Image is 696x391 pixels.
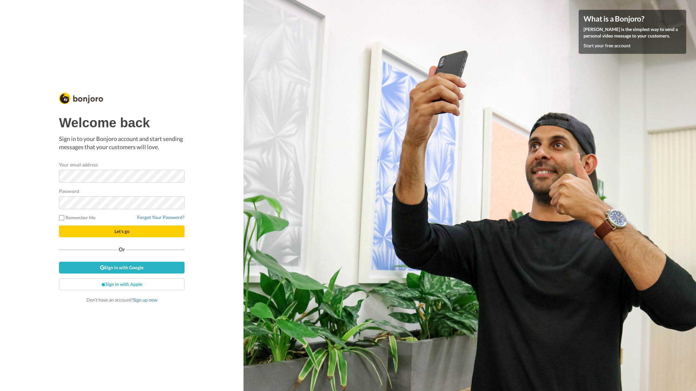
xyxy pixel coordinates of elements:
input: Remember Me [59,215,64,220]
label: Password [59,188,79,195]
p: [PERSON_NAME] is the simplest way to send a personal video message to your customers. [584,26,681,39]
h1: Welcome back [59,116,185,130]
span: Let's go [114,228,129,234]
a: Start your free account [584,43,630,48]
a: Sign in with Apple [59,278,185,290]
span: Don’t have an account? [86,297,157,303]
p: Sign in to your Bonjoro account and start sending messages that your customers will love. [59,135,185,151]
label: Remember Me [59,214,96,221]
label: Your email address [59,161,98,168]
a: Forgot Your Password? [137,214,185,220]
span: Or [117,247,126,252]
a: Sign up now [133,297,157,303]
a: Sign in with Google [59,262,185,274]
h4: What is a Bonjoro? [584,15,681,23]
button: Let's go [59,226,185,237]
